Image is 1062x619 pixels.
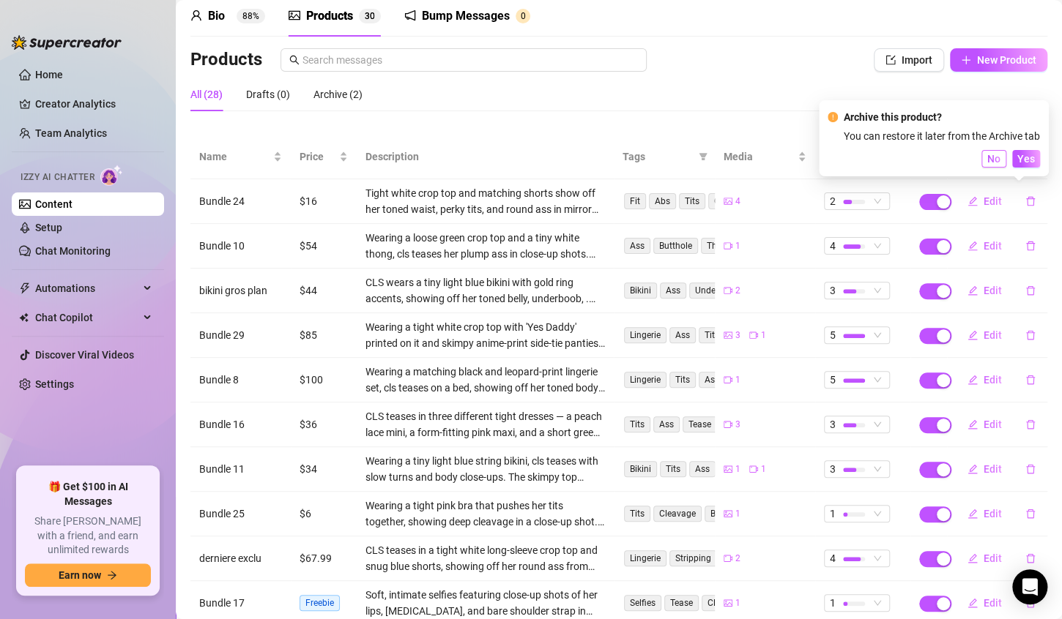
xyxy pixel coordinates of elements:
[956,547,1014,570] button: Edit
[19,282,31,294] span: thunderbolt
[19,312,29,323] img: Chat Copilot
[984,285,1002,296] span: Edit
[950,48,1047,72] button: New Product
[1014,547,1047,570] button: delete
[365,408,605,440] div: CLS teases in three different tight dresses — a peach lace mini, a form-fitting pink maxi, and a ...
[724,465,732,473] span: picture
[1014,323,1047,347] button: delete
[1025,196,1036,206] span: delete
[624,595,661,611] span: Selfies
[749,331,758,339] span: video-camera
[653,416,680,432] span: Ass
[761,329,766,342] span: 1
[365,453,605,485] div: Wearing a tiny light blue string bikini, cls teases with slow turns and body close-ups. The skimp...
[306,7,353,25] div: Products
[761,462,766,476] span: 1
[968,241,978,251] span: edit
[724,509,732,518] span: picture
[1014,368,1047,391] button: delete
[199,149,270,165] span: Name
[689,282,745,299] span: Underboob
[190,402,291,447] td: Bundle 16
[968,330,978,340] span: edit
[35,306,139,329] span: Chat Copilot
[190,179,291,224] td: Bundle 24
[956,413,1014,436] button: Edit
[624,372,666,388] span: Lingerie
[35,245,111,257] a: Chat Monitoring
[190,10,202,21] span: user
[981,150,1006,168] button: No
[735,373,740,387] span: 1
[107,570,117,580] span: arrow-right
[683,416,717,432] span: Tease
[190,358,291,402] td: Bundle 8
[190,48,262,72] h3: Products
[699,152,708,161] span: filter
[624,327,666,343] span: Lingerie
[365,498,605,530] div: Wearing a tight pink bra that pushes her tits together, showing deep cleavage in a close-up shot....
[699,372,725,388] span: Ass
[961,55,971,65] span: plus
[1014,413,1047,436] button: delete
[1025,285,1036,296] span: delete
[291,179,357,224] td: $16
[190,269,291,313] td: bikini gros plan
[35,277,139,300] span: Automations
[370,11,375,21] span: 0
[696,146,710,168] span: filter
[614,135,714,179] th: Tags
[302,52,638,68] input: Search messages
[874,48,944,72] button: Import
[291,224,357,269] td: $54
[313,86,363,102] div: Archive (2)
[702,595,748,611] span: Close-up
[660,461,686,477] span: Tits
[968,464,978,474] span: edit
[724,241,732,250] span: video-camera
[35,127,107,139] a: Team Analytics
[830,416,836,432] span: 3
[984,419,1002,430] span: Edit
[624,282,657,299] span: Bikini
[365,11,370,21] span: 3
[735,507,740,521] span: 1
[844,128,1040,144] div: You can restore it later from the Archive tab
[984,508,1002,519] span: Edit
[984,329,1002,341] span: Edit
[1012,569,1047,604] div: Open Intercom Messenger
[289,10,300,21] span: picture
[237,9,265,23] sup: 88%
[190,313,291,358] td: Bundle 29
[830,372,836,388] span: 5
[669,550,717,566] span: Stripping
[1025,375,1036,385] span: delete
[984,463,1002,475] span: Edit
[679,193,705,209] span: Tits
[724,554,732,563] span: video-camera
[623,149,692,165] span: Tags
[705,506,729,522] span: Bra
[21,170,94,184] span: Izzy AI Chatter
[735,239,740,253] span: 1
[1025,241,1036,251] span: delete
[1014,502,1047,525] button: delete
[828,112,838,122] span: exclamation-circle
[300,149,336,165] span: Price
[830,327,836,343] span: 5
[984,240,1002,252] span: Edit
[977,54,1036,66] span: New Product
[956,234,1014,258] button: Edit
[190,224,291,269] td: Bundle 10
[291,447,357,492] td: $34
[190,536,291,581] td: derniere exclu
[984,597,1002,609] span: Edit
[35,92,152,116] a: Creator Analytics
[653,238,698,254] span: Butthole
[956,591,1014,615] button: Edit
[735,552,740,566] span: 2
[291,135,357,179] th: Price
[12,35,122,50] img: logo-BBDzfeDw.svg
[956,457,1014,481] button: Edit
[735,195,740,209] span: 4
